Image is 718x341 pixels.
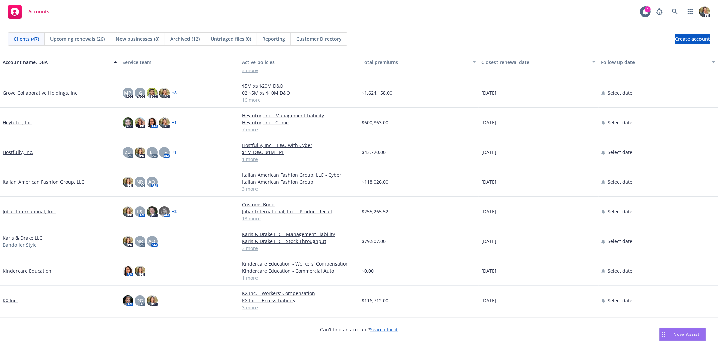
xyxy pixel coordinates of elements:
[608,178,633,185] span: Select date
[242,89,356,96] a: 02 $5M xs $10M D&O
[242,171,356,178] a: Italian American Fashion Group, LLC - Cyber
[601,59,708,66] div: Follow up date
[608,297,633,304] span: Select date
[608,149,633,156] span: Select date
[3,234,42,241] a: Karis & Drake LLC
[172,150,177,154] a: + 1
[3,89,79,96] a: Grove Collaborative Holdings, Inc.
[123,295,133,306] img: photo
[481,267,497,274] span: [DATE]
[135,147,145,158] img: photo
[172,91,177,95] a: + 8
[242,149,356,156] a: $1M D&O-$1M EPL
[608,119,633,126] span: Select date
[137,238,143,245] span: NR
[242,201,356,208] a: Customs Bond
[660,328,668,341] div: Drag to move
[481,297,497,304] span: [DATE]
[14,35,39,42] span: Clients (47)
[28,9,49,14] span: Accounts
[123,177,133,187] img: photo
[3,297,18,304] a: KX Inc.
[481,89,497,96] span: [DATE]
[172,121,177,125] a: + 1
[123,206,133,217] img: photo
[3,208,56,215] a: Jobar International, Inc.
[481,238,497,245] span: [DATE]
[147,295,158,306] img: photo
[147,88,158,98] img: photo
[362,178,389,185] span: $118,026.00
[135,117,145,128] img: photo
[242,297,356,304] a: KX Inc. - Excess Liability
[362,297,389,304] span: $116,712.00
[149,238,156,245] span: AO
[138,89,142,96] span: JG
[362,238,386,245] span: $79,507.00
[668,5,682,19] a: Search
[608,89,633,96] span: Select date
[362,119,389,126] span: $600,863.00
[159,117,170,128] img: photo
[120,54,240,70] button: Service team
[362,89,393,96] span: $1,624,158.00
[3,149,33,156] a: Hostfully, Inc.
[242,245,356,252] a: 3 more
[242,112,356,119] a: Heytutor, Inc - Management Liability
[262,35,285,42] span: Reporting
[481,178,497,185] span: [DATE]
[125,149,131,156] span: ZU
[362,149,386,156] span: $43,720.00
[5,2,52,21] a: Accounts
[242,208,356,215] a: Jobar International, Inc. - Product Recall
[242,96,356,103] a: 16 more
[362,208,389,215] span: $255,265.52
[242,82,356,89] a: $5M xs $20M D&O
[242,185,356,192] a: 3 more
[242,142,356,149] a: Hostfully, Inc. - E&O with Cyber
[608,208,633,215] span: Select date
[172,210,177,214] a: + 2
[123,59,237,66] div: Service team
[3,119,32,126] a: Heytutor, Inc
[3,241,37,248] span: Bandolier Style
[481,149,497,156] span: [DATE]
[242,119,356,126] a: Heytutor, Inc - Crime
[242,67,356,74] a: 5 more
[135,266,145,276] img: photo
[150,149,154,156] span: LI
[481,119,497,126] span: [DATE]
[137,178,143,185] span: NR
[320,326,398,333] span: Can't find an account?
[242,267,356,274] a: Kindercare Education - Commercial Auto
[242,290,356,297] a: KX Inc. - Workers' Compensation
[137,297,143,304] span: DG
[608,267,633,274] span: Select date
[239,54,359,70] button: Active policies
[137,208,143,215] span: LS
[159,206,170,217] img: photo
[362,267,374,274] span: $0.00
[123,266,133,276] img: photo
[159,88,170,98] img: photo
[242,230,356,238] a: Karis & Drake LLC - Management Liability
[242,126,356,133] a: 7 more
[296,35,342,42] span: Customer Directory
[362,59,469,66] div: Total premiums
[675,34,710,44] a: Create account
[242,274,356,281] a: 1 more
[147,117,158,128] img: photo
[659,328,706,341] button: Nova Assist
[211,35,251,42] span: Untriaged files (0)
[242,238,356,245] a: Karis & Drake LLC - Stock Throughput
[147,206,158,217] img: photo
[50,35,105,42] span: Upcoming renewals (26)
[608,238,633,245] span: Select date
[653,5,666,19] a: Report a Bug
[162,149,167,156] span: TF
[149,178,156,185] span: AO
[370,326,398,333] a: Search for it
